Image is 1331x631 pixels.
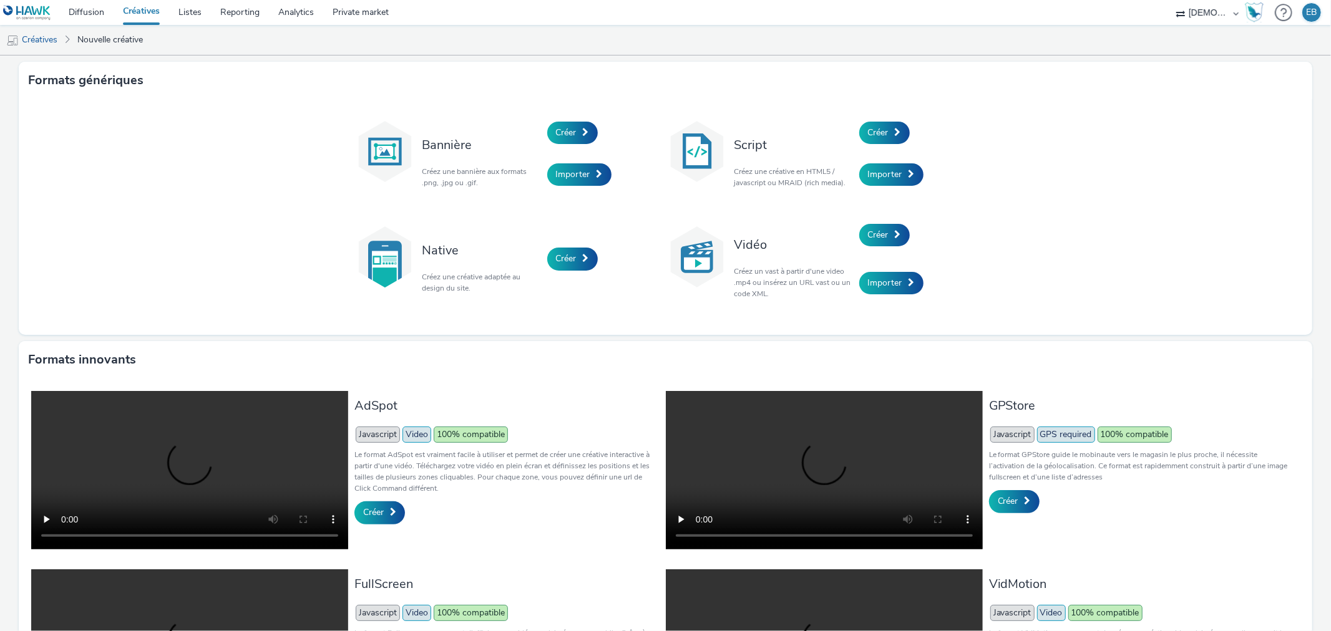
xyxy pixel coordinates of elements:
[1068,605,1143,621] span: 100% compatible
[363,506,384,518] span: Créer
[354,501,405,524] a: Créer
[402,605,431,621] span: Video
[989,576,1294,592] h3: VidMotion
[1307,3,1317,22] div: EB
[989,490,1040,513] a: Créer
[354,576,659,592] h3: FullScreen
[989,449,1294,483] p: Le format GPStore guide le mobinaute vers le magasin le plus proche, il nécessite l’activation de...
[1245,2,1269,22] a: Hawk Academy
[1245,2,1264,22] img: Hawk Academy
[6,34,19,47] img: mobile
[989,397,1294,414] h3: GPStore
[556,168,590,180] span: Importer
[734,166,853,188] p: Créez une créative en HTML5 / javascript ou MRAID (rich media).
[434,605,508,621] span: 100% compatible
[859,122,910,144] a: Créer
[734,137,853,153] h3: Script
[422,166,541,188] p: Créez une bannière aux formats .png, .jpg ou .gif.
[422,242,541,259] h3: Native
[3,5,51,21] img: undefined Logo
[1037,426,1095,443] span: GPS required
[354,397,659,414] h3: AdSpot
[998,495,1018,507] span: Créer
[547,163,612,186] a: Importer
[868,229,889,241] span: Créer
[868,277,902,289] span: Importer
[354,120,416,183] img: banner.svg
[666,120,728,183] img: code.svg
[990,605,1035,621] span: Javascript
[868,127,889,138] span: Créer
[356,426,400,443] span: Javascript
[1098,426,1172,443] span: 100% compatible
[354,226,416,288] img: native.svg
[868,168,902,180] span: Importer
[402,426,431,443] span: Video
[859,224,910,246] a: Créer
[990,426,1035,443] span: Javascript
[859,163,924,186] a: Importer
[356,605,400,621] span: Javascript
[434,426,508,443] span: 100% compatible
[547,122,598,144] a: Créer
[547,248,598,270] a: Créer
[71,25,149,55] a: Nouvelle créative
[734,266,853,299] p: Créez un vast à partir d'une video .mp4 ou insérez un URL vast ou un code XML.
[556,127,577,138] span: Créer
[422,271,541,294] p: Créez une créative adaptée au design du site.
[859,272,924,294] a: Importer
[28,350,136,369] h3: Formats innovants
[422,137,541,153] h3: Bannière
[1037,605,1066,621] span: Video
[28,71,144,90] h3: Formats génériques
[556,253,577,264] span: Créer
[666,226,728,288] img: video.svg
[354,449,659,494] p: Le format AdSpot est vraiment facile à utiliser et permet de créer une créative interactive à par...
[734,236,853,253] h3: Vidéo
